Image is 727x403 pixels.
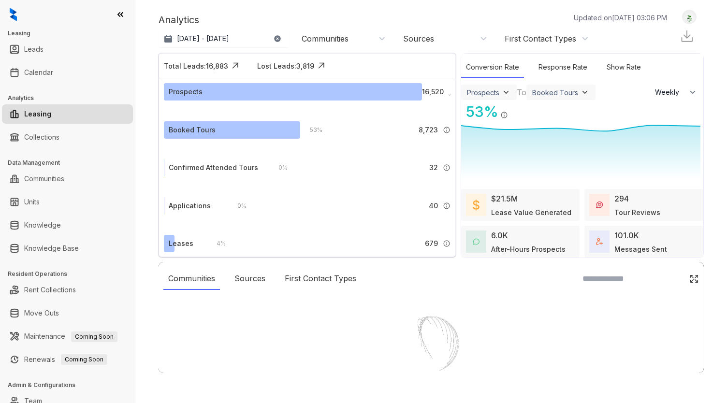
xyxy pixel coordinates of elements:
[2,216,133,235] li: Knowledge
[461,57,524,78] div: Conversion Rate
[2,350,133,369] li: Renewals
[2,104,133,124] li: Leasing
[24,128,59,147] a: Collections
[649,84,703,101] button: Weekly
[602,57,646,78] div: Show Rate
[177,34,229,43] p: [DATE] - [DATE]
[614,244,667,254] div: Messages Sent
[443,126,451,134] img: Info
[2,169,133,188] li: Communities
[230,268,270,290] div: Sources
[159,30,289,47] button: [DATE] - [DATE]
[302,33,349,44] div: Communities
[2,192,133,212] li: Units
[449,94,451,96] img: Info
[461,101,498,123] div: 53 %
[257,61,314,71] div: Lost Leads: 3,819
[2,128,133,147] li: Collections
[2,327,133,346] li: Maintenance
[24,350,107,369] a: RenewalsComing Soon
[24,303,59,323] a: Move Outs
[24,169,64,188] a: Communities
[24,280,76,300] a: Rent Collections
[314,58,329,73] img: Click Icon
[467,88,499,97] div: Prospects
[534,57,592,78] div: Response Rate
[491,207,571,217] div: Lease Value Generated
[580,87,590,97] img: ViewFilterArrow
[680,29,694,43] img: Download
[228,58,243,73] img: Click Icon
[207,238,226,249] div: 4 %
[169,201,211,211] div: Applications
[683,12,696,22] img: UserAvatar
[491,230,508,241] div: 6.0K
[24,63,53,82] a: Calendar
[403,33,434,44] div: Sources
[24,40,44,59] a: Leads
[443,240,451,247] img: Info
[8,381,135,389] h3: Admin & Configurations
[689,274,699,284] img: Click Icon
[163,268,220,290] div: Communities
[443,202,451,210] img: Info
[269,162,288,173] div: 0 %
[655,87,684,97] span: Weekly
[614,207,660,217] div: Tour Reviews
[71,331,117,342] span: Coming Soon
[2,239,133,258] li: Knowledge Base
[159,13,199,27] p: Analytics
[2,63,133,82] li: Calendar
[419,125,438,135] span: 8,723
[2,40,133,59] li: Leads
[669,274,677,283] img: SearchIcon
[429,162,438,173] span: 32
[24,192,40,212] a: Units
[596,201,603,208] img: TourReviews
[473,238,480,245] img: AfterHoursConversations
[228,201,247,211] div: 0 %
[24,216,61,235] a: Knowledge
[169,238,193,249] div: Leases
[614,230,639,241] div: 101.0K
[383,296,480,392] img: Loader
[24,239,79,258] a: Knowledge Base
[169,162,258,173] div: Confirmed Attended Tours
[169,86,203,97] div: Prospects
[505,33,576,44] div: First Contact Types
[8,158,135,167] h3: Data Management
[2,303,133,323] li: Move Outs
[517,86,526,98] div: To
[508,102,523,117] img: Click Icon
[61,354,107,365] span: Coming Soon
[422,86,444,97] span: 16,520
[164,61,228,71] div: Total Leads: 16,883
[8,94,135,102] h3: Analytics
[491,193,518,204] div: $21.5M
[2,280,133,300] li: Rent Collections
[10,8,17,21] img: logo
[425,238,438,249] span: 679
[169,125,216,135] div: Booked Tours
[8,270,135,278] h3: Resident Operations
[614,193,629,204] div: 294
[473,199,480,211] img: LeaseValue
[501,87,511,97] img: ViewFilterArrow
[532,88,578,97] div: Booked Tours
[280,268,361,290] div: First Contact Types
[491,244,566,254] div: After-Hours Prospects
[500,111,508,119] img: Info
[24,104,51,124] a: Leasing
[8,29,135,38] h3: Leasing
[300,125,322,135] div: 53 %
[443,164,451,172] img: Info
[596,238,603,245] img: TotalFum
[429,201,438,211] span: 40
[574,13,667,23] p: Updated on [DATE] 03:06 PM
